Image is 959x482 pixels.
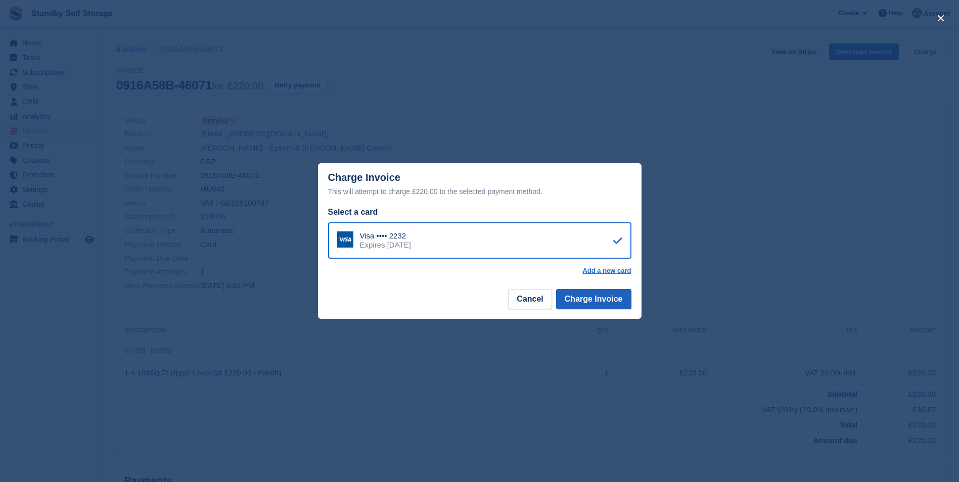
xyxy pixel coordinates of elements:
button: close [933,10,949,26]
div: Visa •••• 2232 [360,231,411,240]
a: Add a new card [582,267,631,275]
button: Cancel [508,289,552,309]
div: Select a card [328,206,631,218]
img: Visa Logo [337,231,353,248]
div: This will attempt to charge £220.00 to the selected payment method. [328,185,631,198]
div: Expires [DATE] [360,240,411,250]
div: Charge Invoice [328,172,631,198]
button: Charge Invoice [556,289,631,309]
